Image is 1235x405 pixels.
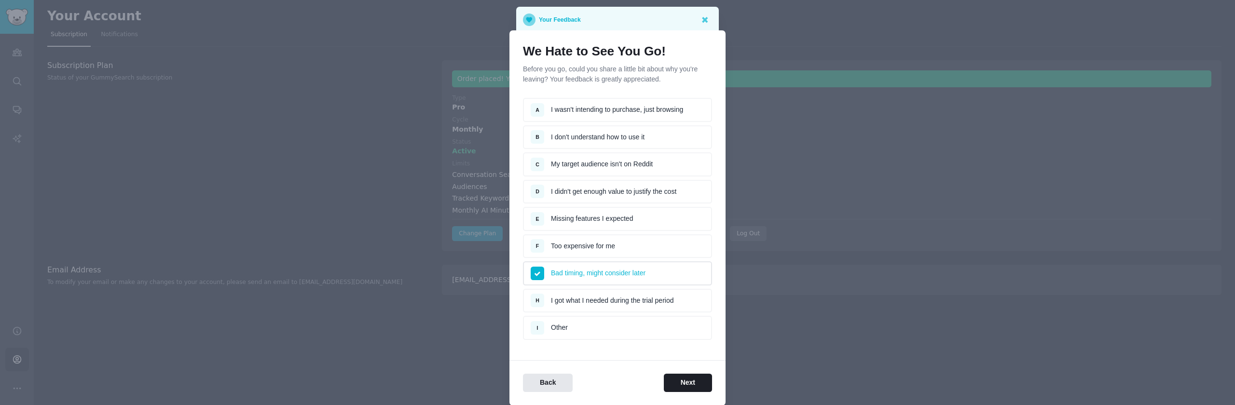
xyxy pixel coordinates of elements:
[523,374,573,392] button: Back
[523,64,712,84] p: Before you go, could you share a little bit about why you're leaving? Your feedback is greatly ap...
[535,189,539,194] span: D
[535,297,539,303] span: H
[535,162,539,167] span: C
[537,325,538,331] span: I
[535,107,539,113] span: A
[536,243,539,249] span: F
[523,44,712,59] h1: We Hate to See You Go!
[535,216,539,222] span: E
[535,134,539,140] span: B
[539,13,581,26] p: Your Feedback
[664,374,712,392] button: Next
